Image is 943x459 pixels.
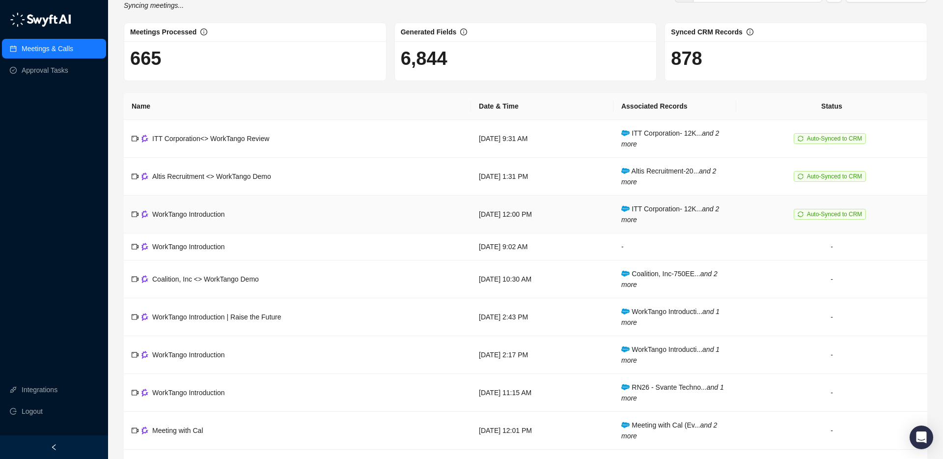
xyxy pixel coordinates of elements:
[736,93,927,120] th: Status
[621,167,716,186] i: and 2 more
[22,39,73,58] a: Meetings & Calls
[141,351,148,358] img: gong-Dwh8HbPa.png
[401,47,651,70] h1: 6,844
[124,1,184,9] i: Syncing meetings...
[621,205,719,224] span: ITT Corporation- 12K...
[132,243,139,250] span: video-camera
[132,427,139,434] span: video-camera
[736,260,927,298] td: -
[798,173,804,179] span: sync
[132,389,139,396] span: video-camera
[200,29,207,35] span: info-circle
[621,270,718,288] i: and 2 more
[736,336,927,374] td: -
[798,136,804,142] span: sync
[22,60,68,80] a: Approval Tasks
[621,129,719,148] span: ITT Corporation- 12K...
[141,275,148,283] img: gong-Dwh8HbPa.png
[130,28,196,36] span: Meetings Processed
[621,345,720,364] span: WorkTango Introducti...
[621,421,717,440] i: and 2 more
[798,211,804,217] span: sync
[807,211,862,218] span: Auto-Synced to CRM
[152,243,225,251] span: WorkTango Introduction
[621,270,718,288] span: Coalition, Inc-750EE...
[152,351,225,359] span: WorkTango Introduction
[132,135,139,142] span: video-camera
[671,47,921,70] h1: 878
[152,389,225,397] span: WorkTango Introduction
[613,233,736,260] td: -
[621,129,719,148] i: and 2 more
[141,243,148,250] img: gong-Dwh8HbPa.png
[141,313,148,320] img: gong-Dwh8HbPa.png
[471,298,613,336] td: [DATE] 2:43 PM
[621,345,720,364] i: and 1 more
[152,210,225,218] span: WorkTango Introduction
[910,426,933,449] div: Open Intercom Messenger
[132,276,139,283] span: video-camera
[141,135,148,142] img: gong-Dwh8HbPa.png
[10,12,71,27] img: logo-05li4sbe.png
[141,172,148,180] img: gong-Dwh8HbPa.png
[471,158,613,196] td: [DATE] 1:31 PM
[152,172,271,180] span: Altis Recruitment <> WorkTango Demo
[51,444,57,451] span: left
[141,210,148,218] img: gong-Dwh8HbPa.png
[621,421,717,440] span: Meeting with Cal (Ev...
[736,412,927,450] td: -
[736,298,927,336] td: -
[22,402,43,421] span: Logout
[10,408,17,415] span: logout
[747,29,753,35] span: info-circle
[132,173,139,180] span: video-camera
[807,135,862,142] span: Auto-Synced to CRM
[471,120,613,158] td: [DATE] 9:31 AM
[132,314,139,320] span: video-camera
[621,308,720,326] i: and 1 more
[807,173,862,180] span: Auto-Synced to CRM
[22,380,57,400] a: Integrations
[401,28,457,36] span: Generated Fields
[471,374,613,412] td: [DATE] 11:15 AM
[141,389,148,396] img: gong-Dwh8HbPa.png
[471,93,613,120] th: Date & Time
[152,275,259,283] span: Coalition, Inc <> WorkTango Demo
[132,351,139,358] span: video-camera
[621,205,719,224] i: and 2 more
[471,260,613,298] td: [DATE] 10:30 AM
[152,313,281,321] span: WorkTango Introduction | Raise the Future
[671,28,742,36] span: Synced CRM Records
[736,233,927,260] td: -
[471,233,613,260] td: [DATE] 9:02 AM
[460,29,467,35] span: info-circle
[621,308,720,326] span: WorkTango Introducti...
[130,47,380,70] h1: 665
[471,196,613,233] td: [DATE] 12:00 PM
[152,135,269,143] span: ITT Corporation<> WorkTango Review
[471,336,613,374] td: [DATE] 2:17 PM
[471,412,613,450] td: [DATE] 12:01 PM
[621,383,724,402] span: RN26 - Svante Techno...
[736,374,927,412] td: -
[124,93,471,120] th: Name
[613,93,736,120] th: Associated Records
[621,167,716,186] span: Altis Recruitment-20...
[141,427,148,434] img: gong-Dwh8HbPa.png
[132,211,139,218] span: video-camera
[621,383,724,402] i: and 1 more
[152,427,203,434] span: Meeting with Cal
